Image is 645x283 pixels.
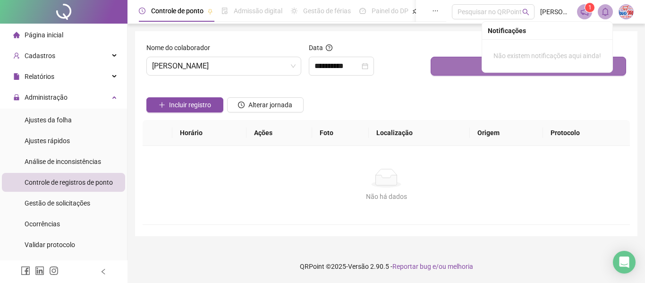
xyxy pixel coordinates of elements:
img: 30682 [619,5,633,19]
footer: QRPoint © 2025 - 2.90.5 - [127,250,645,283]
span: file-done [221,8,228,14]
span: left [100,268,107,275]
span: search [522,9,529,16]
span: lock [13,94,20,101]
th: Localização [369,120,470,146]
span: [PERSON_NAME] [540,7,571,17]
span: Cadastros [25,52,55,60]
span: clock-circle [139,8,145,14]
label: Nome do colaborador [146,43,216,53]
span: Data [309,44,323,51]
span: Reportar bug e/ou melhoria [392,263,473,270]
span: linkedin [35,266,44,275]
span: Gestão de férias [303,7,351,15]
span: Incluir registro [169,100,211,110]
span: Controle de ponto [151,7,204,15]
th: Ações [246,120,312,146]
button: Incluir registro [146,97,223,112]
th: Horário [172,120,246,146]
span: RONALDO ALVES DA SILVA [152,57,296,75]
span: clock-circle [238,102,245,108]
span: Administração [25,94,68,101]
span: question-circle [326,44,332,51]
span: Ajustes rápidos [25,137,70,145]
span: facebook [21,266,30,275]
span: bell [601,8,610,16]
span: Ocorrências [25,220,60,228]
span: pushpin [412,9,418,14]
th: Origem [470,120,543,146]
span: Versão [348,263,369,270]
span: Página inicial [25,31,63,39]
span: Admissão digital [234,7,282,15]
th: Foto [312,120,369,146]
span: Validar protocolo [25,241,75,249]
span: 1 [588,4,592,11]
span: plus [159,102,165,108]
span: dashboard [359,8,366,14]
a: Alterar jornada [227,102,304,110]
button: Alterar jornada [227,97,304,112]
sup: 1 [585,3,594,12]
span: file [13,73,20,80]
span: ellipsis [432,8,439,14]
th: Protocolo [543,120,630,146]
span: sun [291,8,297,14]
span: notification [580,8,589,16]
span: Ajustes da folha [25,116,72,124]
span: Alterar jornada [248,100,292,110]
div: Notificações [488,26,607,36]
span: user-add [13,52,20,59]
span: Gestão de solicitações [25,199,90,207]
div: Open Intercom Messenger [613,251,636,274]
div: Não há dados [154,191,619,202]
span: Não existem notificações aqui ainda! [493,52,601,60]
span: Relatórios [25,73,54,80]
span: Painel do DP [372,7,408,15]
span: instagram [49,266,59,275]
span: Análise de inconsistências [25,158,101,165]
span: pushpin [207,9,213,14]
span: home [13,32,20,38]
span: Controle de registros de ponto [25,179,113,186]
button: Buscar registros [431,57,626,76]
